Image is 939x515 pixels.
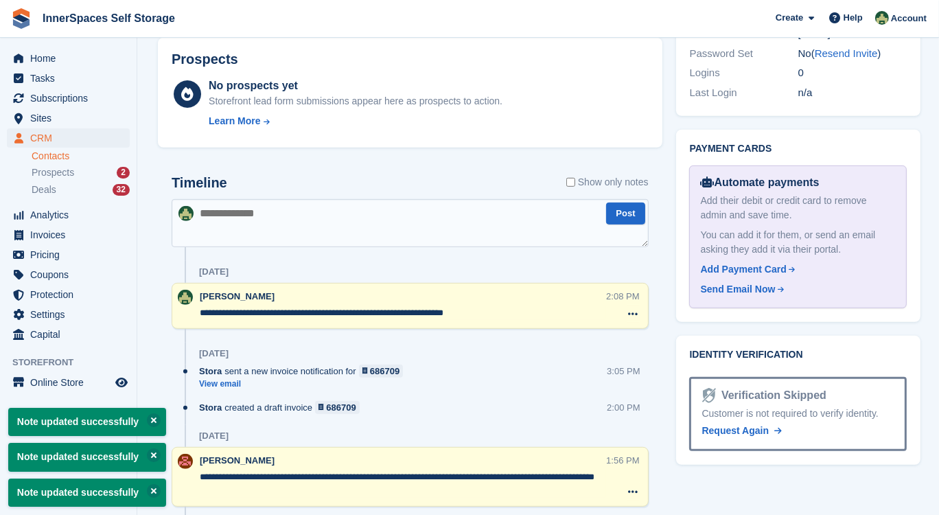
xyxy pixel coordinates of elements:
a: View email [199,378,410,390]
input: Show only notes [566,175,575,190]
div: 32 [113,184,130,196]
a: Prospects 2 [32,165,130,180]
div: Add Payment Card [701,262,787,277]
a: menu [7,245,130,264]
a: menu [7,205,130,225]
div: created a draft invoice [199,401,367,414]
span: Stora [199,365,222,378]
h2: Identity verification [690,350,907,360]
span: Storefront [12,356,137,369]
div: [DATE] [199,266,229,277]
div: [DATE] [199,431,229,442]
div: Last Login [690,85,798,101]
div: [DATE] [199,348,229,359]
a: menu [7,373,130,392]
a: menu [7,265,130,284]
a: Deals 32 [32,183,130,197]
span: Protection [30,285,113,304]
div: Add their debit or credit card to remove admin and save time. [701,194,895,222]
img: Paula Amey [875,11,889,25]
span: Account [891,12,927,25]
div: 2:00 PM [607,401,640,414]
span: Create [776,11,803,25]
span: Tasks [30,69,113,88]
div: 2:08 PM [606,290,639,303]
span: Help [844,11,863,25]
a: menu [7,285,130,304]
div: 686709 [370,365,399,378]
div: Logins [690,65,798,81]
span: Invoices [30,225,113,244]
h2: Timeline [172,175,227,191]
div: Automate payments [701,174,895,191]
span: [PERSON_NAME] [200,455,275,466]
span: Home [30,49,113,68]
img: Identity Verification Ready [702,388,716,403]
a: 686709 [359,365,404,378]
div: 1:56 PM [606,454,639,467]
span: Deals [32,183,56,196]
span: ( ) [811,47,881,59]
a: Preview store [113,374,130,391]
a: Learn More [209,114,502,128]
span: CRM [30,128,113,148]
a: Resend Invite [815,47,878,59]
div: Verification Skipped [716,387,826,404]
span: Sites [30,108,113,128]
div: n/a [798,85,907,101]
div: Send Email Now [701,282,776,297]
p: Note updated successfully [8,479,166,507]
img: Paula Amey [178,206,194,221]
span: Capital [30,325,113,344]
div: 2 [117,167,130,179]
a: menu [7,108,130,128]
div: Password Set [690,46,798,62]
a: Add Payment Card [701,262,890,277]
div: You can add it for them, or send an email asking they add it via their portal. [701,228,895,257]
img: Abby Tilley [178,454,193,469]
a: menu [7,128,130,148]
p: Note updated successfully [8,443,166,471]
a: menu [7,49,130,68]
label: Show only notes [566,175,649,190]
div: Customer is not required to verify identity. [702,407,894,421]
a: Request Again [702,424,782,438]
span: Request Again [702,425,769,436]
div: sent a new invoice notification for [199,365,410,378]
span: [PERSON_NAME] [200,291,275,301]
span: Settings [30,305,113,324]
span: Prospects [32,166,74,179]
a: menu [7,69,130,88]
span: Analytics [30,205,113,225]
div: Learn More [209,114,260,128]
button: Post [606,203,645,225]
a: 686709 [315,401,360,414]
a: menu [7,225,130,244]
div: 3:05 PM [607,365,640,378]
img: Paula Amey [178,290,193,305]
a: menu [7,89,130,108]
a: InnerSpaces Self Storage [37,7,181,30]
span: Online Store [30,373,113,392]
a: Contacts [32,150,130,163]
p: Note updated successfully [8,408,166,436]
a: menu [7,325,130,344]
span: Stora [199,401,222,414]
span: Subscriptions [30,89,113,108]
img: stora-icon-8386f47178a22dfd0bd8f6a31ec36ba5ce8667c1dd55bd0f319d3a0aa187defe.svg [11,8,32,29]
span: Coupons [30,265,113,284]
span: Pricing [30,245,113,264]
div: No [798,46,907,62]
div: 0 [798,65,907,81]
div: Storefront lead form submissions appear here as prospects to action. [209,94,502,108]
div: No prospects yet [209,78,502,94]
div: 686709 [326,401,356,414]
h2: Prospects [172,51,238,67]
a: menu [7,305,130,324]
h2: Payment cards [690,144,907,154]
